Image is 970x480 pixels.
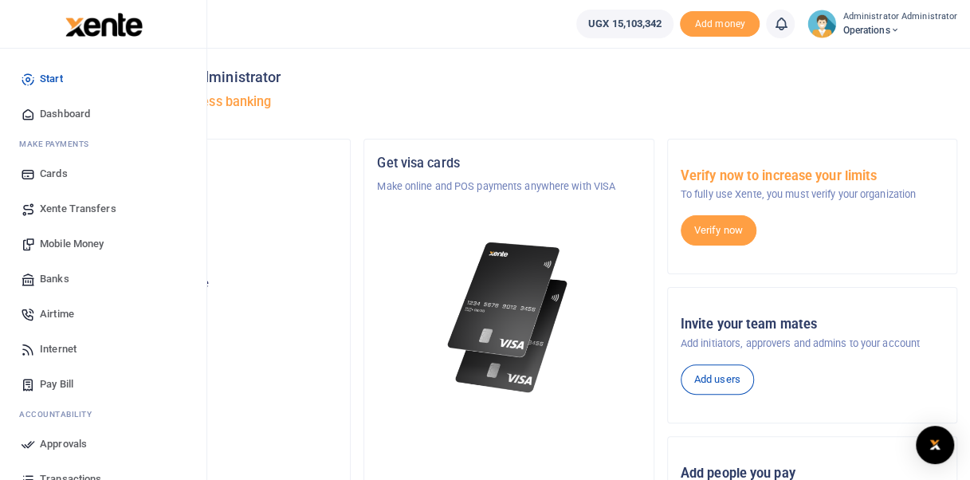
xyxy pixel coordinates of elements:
a: Dashboard [13,96,194,132]
a: Add money [680,17,760,29]
a: Pay Bill [13,367,194,402]
li: M [13,132,194,156]
li: Ac [13,402,194,427]
span: Pay Bill [40,376,73,392]
img: profile-user [807,10,836,38]
span: countability [31,408,92,420]
a: Mobile Money [13,226,194,262]
span: Internet [40,341,77,357]
div: Open Intercom Messenger [916,426,954,464]
li: Toup your wallet [680,11,760,37]
h5: Get visa cards [377,155,640,171]
a: Cards [13,156,194,191]
span: Banks [40,271,69,287]
a: Verify now [681,215,756,246]
a: Xente Transfers [13,191,194,226]
p: To fully use Xente, you must verify your organization [681,187,944,203]
span: ake Payments [27,138,89,150]
span: Xente Transfers [40,201,116,217]
span: Airtime [40,306,74,322]
p: Make online and POS payments anywhere with VISA [377,179,640,195]
span: UGX 15,103,342 [588,16,662,32]
a: UGX 15,103,342 [576,10,674,38]
li: Wallet ballance [570,10,680,38]
span: Cards [40,166,68,182]
span: Add money [680,11,760,37]
span: Dashboard [40,106,90,122]
small: Administrator Administrator [842,10,957,24]
h5: Welcome to better business banking [61,94,957,110]
span: Start [40,71,63,87]
a: Airtime [13,297,194,332]
a: logo-small logo-large logo-large [64,18,143,30]
p: Add initiators, approvers and admins to your account [681,336,944,352]
span: Mobile Money [40,236,104,252]
a: Add users [681,364,754,395]
span: Approvals [40,436,87,452]
h5: Invite your team mates [681,317,944,332]
h4: Hello Administrator Administrator [61,69,957,86]
a: Approvals [13,427,194,462]
span: Operations [842,23,957,37]
a: Banks [13,262,194,297]
h5: Verify now to increase your limits [681,168,944,184]
a: Internet [13,332,194,367]
a: Start [13,61,194,96]
img: xente-_physical_cards.png [443,233,575,402]
a: profile-user Administrator Administrator Operations [807,10,957,38]
img: logo-large [65,13,143,37]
